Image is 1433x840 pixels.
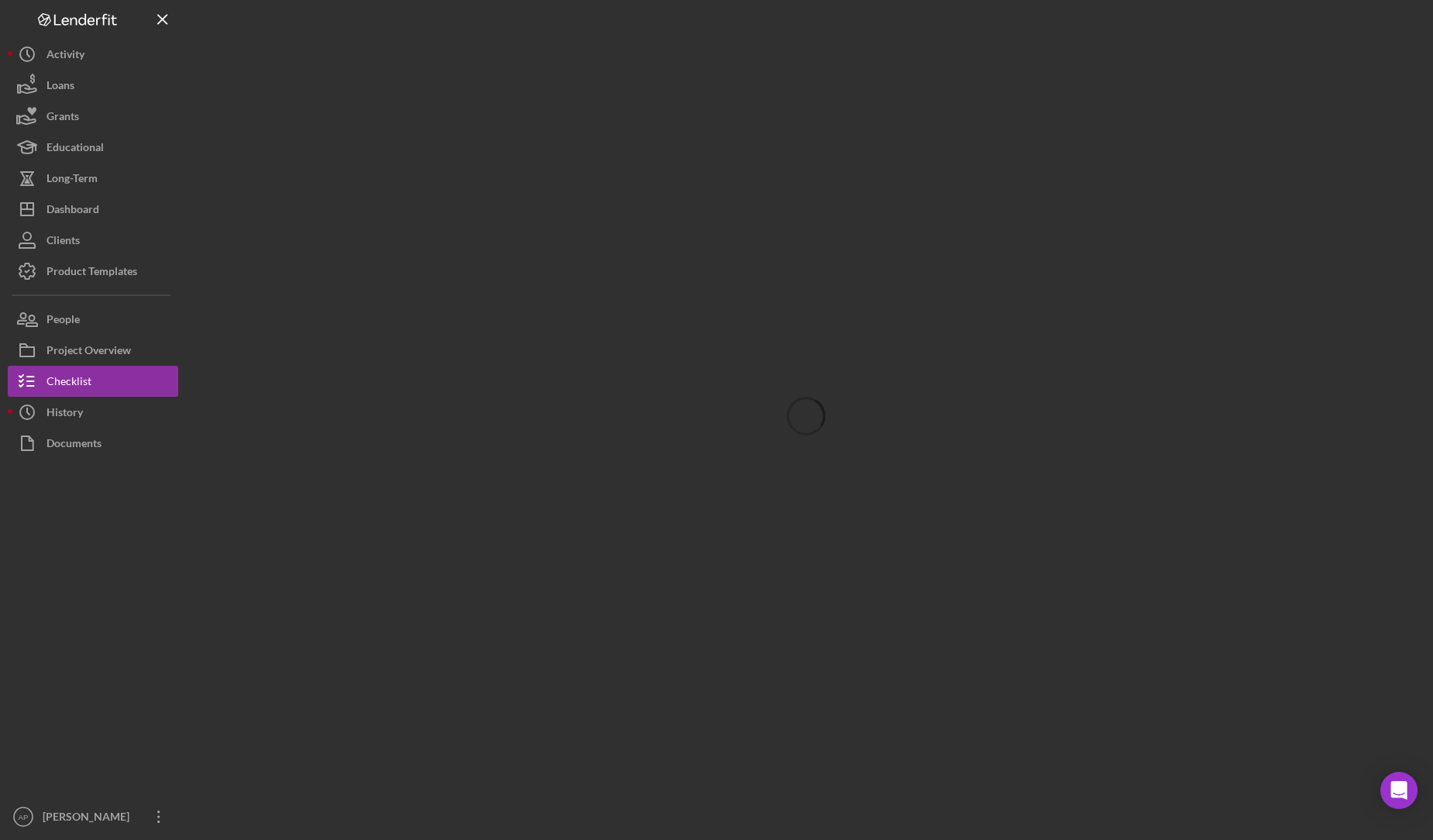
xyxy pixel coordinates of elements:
[8,163,178,194] button: Long-Term
[8,194,178,225] button: Dashboard
[8,801,178,832] button: AP[PERSON_NAME]
[47,304,80,339] div: People
[8,39,178,70] button: Activity
[47,256,137,291] div: Product Templates
[39,801,140,836] div: [PERSON_NAME]
[47,70,74,105] div: Loans
[47,366,91,401] div: Checklist
[8,256,178,287] button: Product Templates
[8,428,178,459] button: Documents
[8,70,178,101] button: Loans
[47,225,80,260] div: Clients
[8,335,178,366] button: Project Overview
[47,101,79,136] div: Grants
[8,101,178,132] button: Grants
[8,132,178,163] button: Educational
[47,194,99,229] div: Dashboard
[8,304,178,335] button: People
[8,397,178,428] button: History
[47,397,83,432] div: History
[8,366,178,397] button: Checklist
[8,225,178,256] button: Clients
[1380,772,1417,809] div: Open Intercom Messenger
[47,163,98,198] div: Long-Term
[47,39,84,74] div: Activity
[19,813,29,821] text: AP
[47,132,104,167] div: Educational
[47,428,102,463] div: Documents
[47,335,131,370] div: Project Overview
